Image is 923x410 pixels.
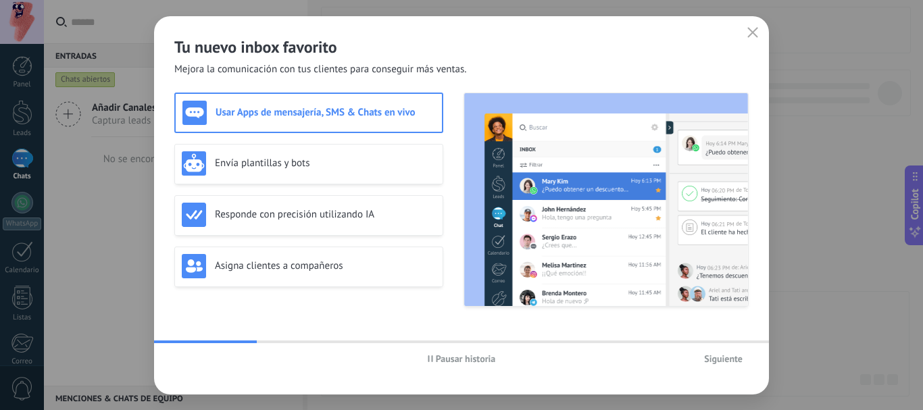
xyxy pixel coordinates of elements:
[215,208,436,221] h3: Responde con precisión utilizando IA
[174,63,467,76] span: Mejora la comunicación con tus clientes para conseguir más ventas.
[174,36,749,57] h2: Tu nuevo inbox favorito
[704,354,743,363] span: Siguiente
[215,157,436,170] h3: Envía plantillas y bots
[422,349,502,369] button: Pausar historia
[215,259,436,272] h3: Asigna clientes a compañeros
[698,349,749,369] button: Siguiente
[216,106,435,119] h3: Usar Apps de mensajería, SMS & Chats en vivo
[436,354,496,363] span: Pausar historia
